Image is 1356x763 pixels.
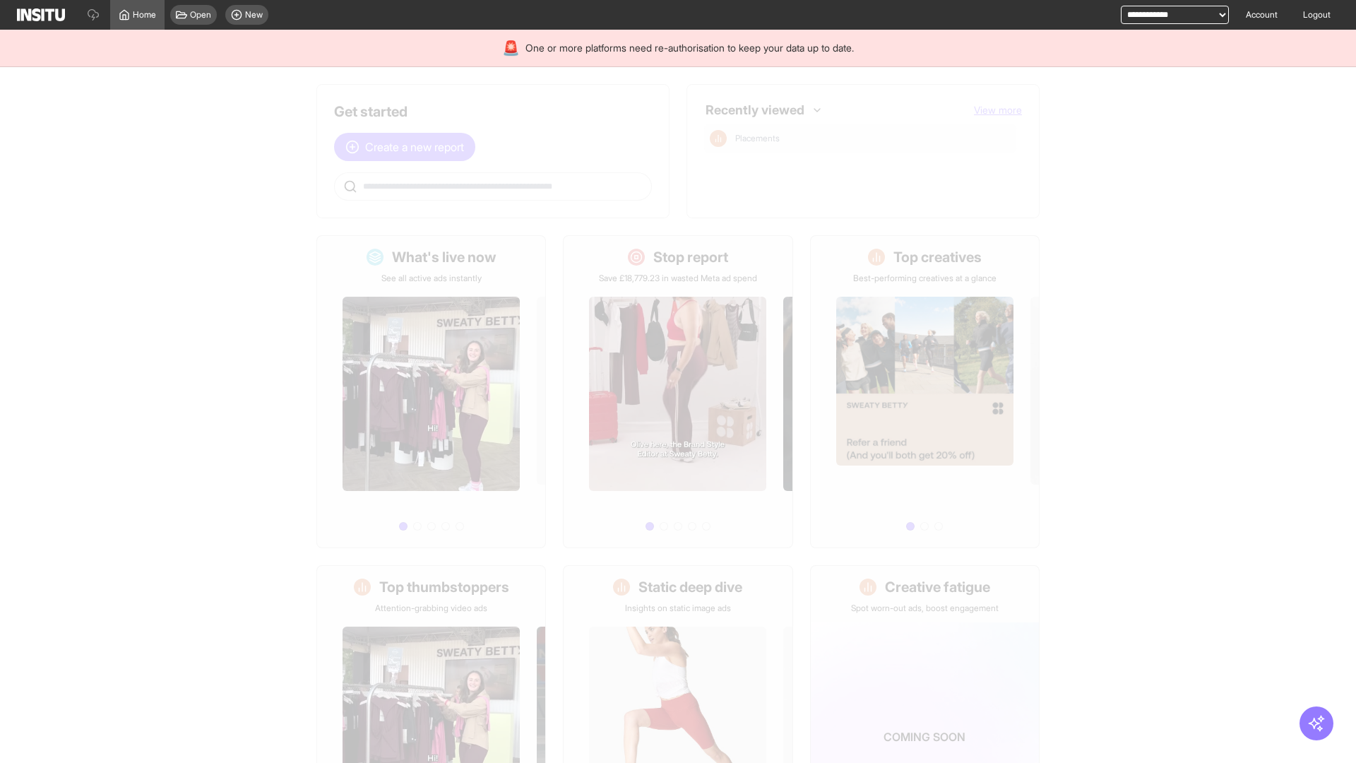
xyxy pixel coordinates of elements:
span: Home [133,9,156,20]
span: Open [190,9,211,20]
span: One or more platforms need re-authorisation to keep your data up to date. [525,41,854,55]
img: Logo [17,8,65,21]
span: New [245,9,263,20]
div: 🚨 [502,38,520,58]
